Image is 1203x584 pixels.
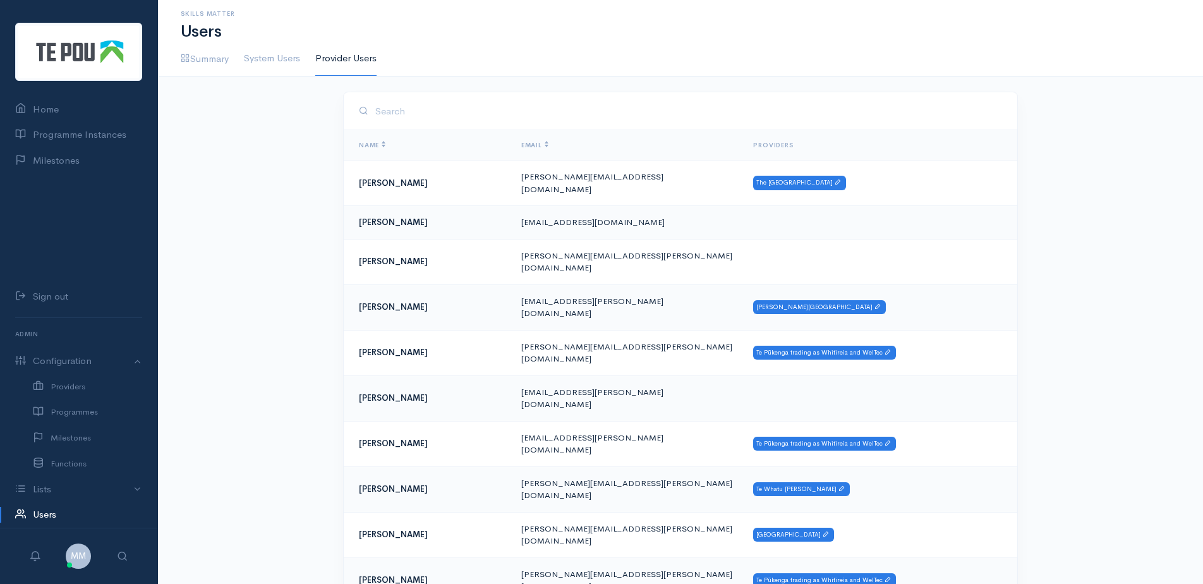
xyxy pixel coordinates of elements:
td: [PERSON_NAME][EMAIL_ADDRESS][PERSON_NAME][DOMAIN_NAME] [511,239,744,284]
td: [EMAIL_ADDRESS][PERSON_NAME][DOMAIN_NAME] [511,421,744,466]
span: Te Pūkenga trading as Whitireia and WelTec [753,346,896,360]
b: [PERSON_NAME] [359,178,428,188]
h6: Skills Matter [181,10,1180,17]
a: System Users [244,41,300,76]
input: Search [372,98,1002,124]
td: [EMAIL_ADDRESS][PERSON_NAME][DOMAIN_NAME] [511,284,744,330]
h1: Users [181,23,1180,41]
span: Name [359,141,385,149]
span: [PERSON_NAME][GEOGRAPHIC_DATA] [753,300,886,315]
td: [PERSON_NAME][EMAIL_ADDRESS][PERSON_NAME][DOMAIN_NAME] [511,512,744,557]
span: The [GEOGRAPHIC_DATA] [753,176,846,190]
b: [PERSON_NAME] [359,347,428,358]
span: MM [66,544,91,569]
span: Email [521,141,548,149]
a: Provider Users [315,41,377,76]
b: [PERSON_NAME] [359,529,428,540]
b: [PERSON_NAME] [359,256,428,267]
td: [EMAIL_ADDRESS][PERSON_NAME][DOMAIN_NAME] [511,375,744,421]
b: [PERSON_NAME] [359,217,428,228]
td: [EMAIL_ADDRESS][DOMAIN_NAME] [511,206,744,240]
span: Te Pūkenga trading as Whitireia and WelTec [753,437,896,451]
h6: Admin [15,325,142,343]
td: [PERSON_NAME][EMAIL_ADDRESS][PERSON_NAME][DOMAIN_NAME] [511,466,744,512]
span: [GEOGRAPHIC_DATA] [753,528,834,542]
td: [PERSON_NAME][EMAIL_ADDRESS][PERSON_NAME][DOMAIN_NAME] [511,330,744,375]
a: Summary [181,41,229,77]
b: [PERSON_NAME] [359,392,428,403]
td: [PERSON_NAME][EMAIL_ADDRESS][DOMAIN_NAME] [511,161,744,206]
th: Providers [743,130,1017,161]
b: [PERSON_NAME] [359,438,428,449]
b: [PERSON_NAME] [359,301,428,312]
img: Te Pou [15,23,142,81]
span: Te Whatu [PERSON_NAME] [753,482,850,497]
b: [PERSON_NAME] [359,484,428,494]
a: MM [66,549,91,561]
